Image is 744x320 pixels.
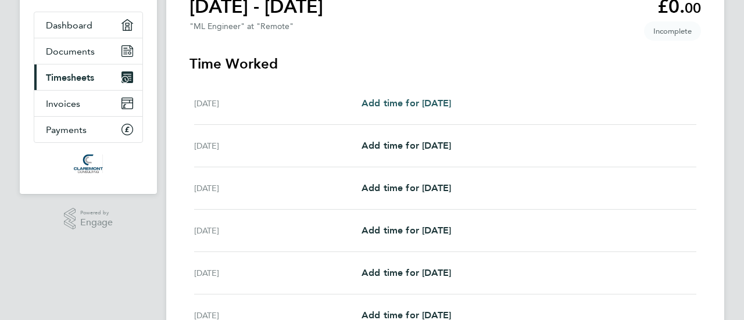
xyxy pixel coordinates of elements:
a: Invoices [34,91,142,116]
a: Payments [34,117,142,142]
span: Add time for [DATE] [362,267,451,278]
span: Dashboard [46,20,92,31]
span: Invoices [46,98,80,109]
div: "ML Engineer" at "Remote" [189,21,294,31]
span: Add time for [DATE] [362,98,451,109]
span: Timesheets [46,72,94,83]
a: Go to home page [34,154,143,173]
span: Add time for [DATE] [362,140,451,151]
a: Add time for [DATE] [362,181,451,195]
a: Add time for [DATE] [362,266,451,280]
a: Add time for [DATE] [362,139,451,153]
span: Engage [80,218,113,228]
div: [DATE] [194,139,362,153]
span: Payments [46,124,87,135]
span: Powered by [80,208,113,218]
a: Dashboard [34,12,142,38]
span: Documents [46,46,95,57]
div: [DATE] [194,224,362,238]
h3: Time Worked [189,55,701,73]
a: Add time for [DATE] [362,96,451,110]
span: Add time for [DATE] [362,182,451,193]
img: claremontconsulting1-logo-retina.png [74,154,102,173]
span: This timesheet is Incomplete. [644,21,701,41]
div: [DATE] [194,181,362,195]
div: [DATE] [194,96,362,110]
a: Timesheets [34,64,142,90]
div: [DATE] [194,266,362,280]
a: Documents [34,38,142,64]
a: Powered byEngage [64,208,113,230]
span: Add time for [DATE] [362,225,451,236]
a: Add time for [DATE] [362,224,451,238]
